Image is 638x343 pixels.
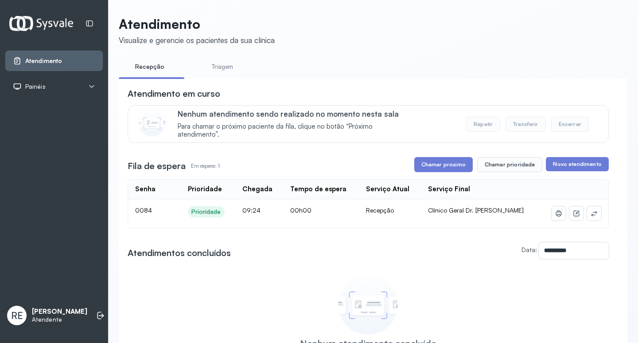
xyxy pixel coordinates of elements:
[338,275,398,335] img: Imagem de empty state
[32,308,87,316] p: [PERSON_NAME]
[466,117,500,132] button: Repetir
[139,110,165,137] img: Imagem de CalloutCard
[191,208,221,216] div: Prioridade
[25,83,46,91] span: Painéis
[119,16,275,32] p: Atendimento
[477,157,543,172] button: Chamar prioridade
[366,206,414,214] div: Recepção
[521,246,537,253] label: Data:
[32,316,87,323] p: Atendente
[119,35,275,45] div: Visualize e gerencie os pacientes da sua clínica
[135,185,156,193] div: Senha
[178,122,412,139] span: Para chamar o próximo paciente da fila, clique no botão “Próximo atendimento”.
[242,206,261,214] span: 09:24
[551,117,589,132] button: Encerrar
[546,157,608,171] button: Novo atendimento
[428,206,524,214] span: Clínico Geral Dr. [PERSON_NAME]
[506,117,546,132] button: Transferir
[191,59,253,74] a: Triagem
[428,185,470,193] div: Serviço Final
[188,185,222,193] div: Prioridade
[178,109,412,118] p: Nenhum atendimento sendo realizado no momento nesta sala
[9,16,73,31] img: Logotipo do estabelecimento
[119,59,181,74] a: Recepção
[128,160,186,172] h3: Fila de espera
[135,206,152,214] span: 0084
[290,185,346,193] div: Tempo de espera
[13,56,95,65] a: Atendimento
[414,157,473,172] button: Chamar próximo
[128,87,220,100] h3: Atendimento em curso
[191,160,220,172] p: Em espera: 1
[242,185,272,193] div: Chegada
[128,247,231,259] h3: Atendimentos concluídos
[290,206,311,214] span: 00h00
[366,185,409,193] div: Serviço Atual
[25,57,62,65] span: Atendimento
